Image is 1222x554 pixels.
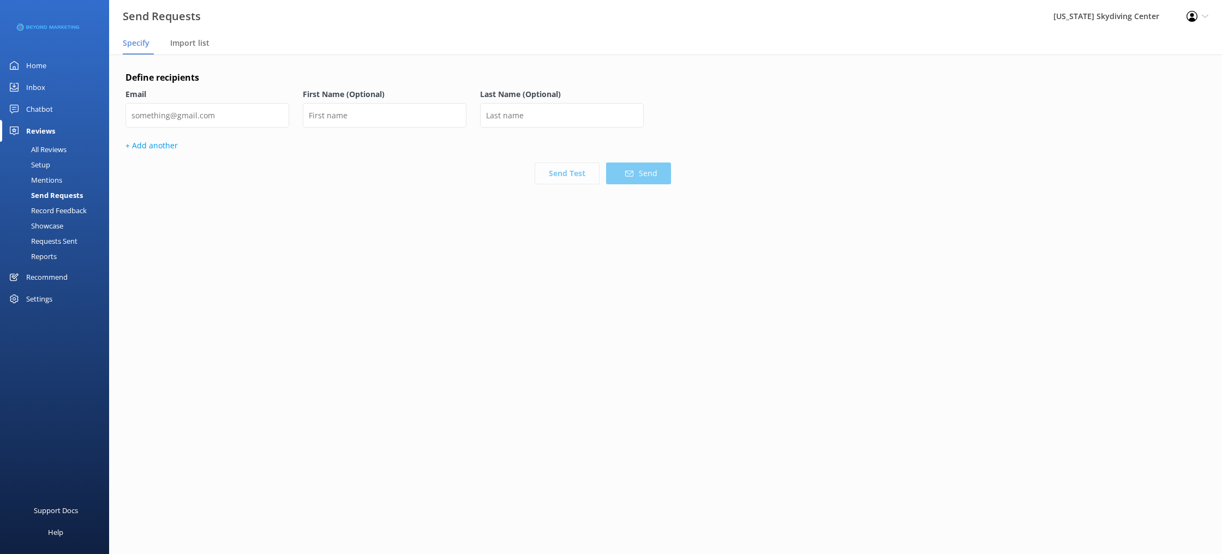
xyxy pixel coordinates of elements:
h3: Send Requests [123,8,201,25]
input: Last name [480,103,644,128]
div: Inbox [26,76,45,98]
div: All Reviews [7,142,67,157]
div: Setup [7,157,50,172]
label: Last Name (Optional) [480,88,644,100]
a: Reports [7,249,109,264]
div: Reports [7,249,57,264]
div: Settings [26,288,52,310]
div: Recommend [26,266,68,288]
div: Support Docs [34,499,78,521]
p: + Add another [125,140,671,152]
div: Help [48,521,63,543]
a: Setup [7,157,109,172]
input: something@gmail.com [125,103,289,128]
a: Showcase [7,218,109,233]
a: Send Requests [7,188,109,203]
div: Home [26,55,46,76]
img: 3-1676954853.png [16,19,79,37]
a: Requests Sent [7,233,109,249]
span: Import list [170,38,209,49]
div: Mentions [7,172,62,188]
div: Send Requests [7,188,83,203]
span: Specify [123,38,149,49]
div: Record Feedback [7,203,87,218]
h4: Define recipients [125,71,671,85]
a: Record Feedback [7,203,109,218]
div: Reviews [26,120,55,142]
div: Chatbot [26,98,53,120]
div: Requests Sent [7,233,77,249]
a: All Reviews [7,142,109,157]
a: Mentions [7,172,109,188]
div: Showcase [7,218,63,233]
label: Email [125,88,289,100]
input: First name [303,103,466,128]
label: First Name (Optional) [303,88,466,100]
